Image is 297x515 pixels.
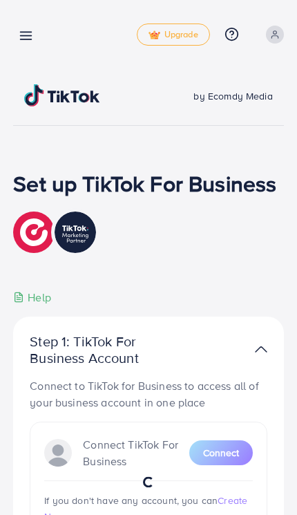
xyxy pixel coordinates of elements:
div: Help [13,290,51,306]
img: TikTok [24,84,100,106]
img: TikTok partner [13,208,99,256]
img: tick [148,30,160,40]
h1: Set up TikTok For Business [13,170,276,196]
img: TikTok partner [255,339,267,359]
a: tickUpgrade [137,24,210,46]
span: by Ecomdy Media [193,89,272,103]
span: Upgrade [148,30,198,40]
p: Step 1: TikTok For Business Account [30,333,180,366]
